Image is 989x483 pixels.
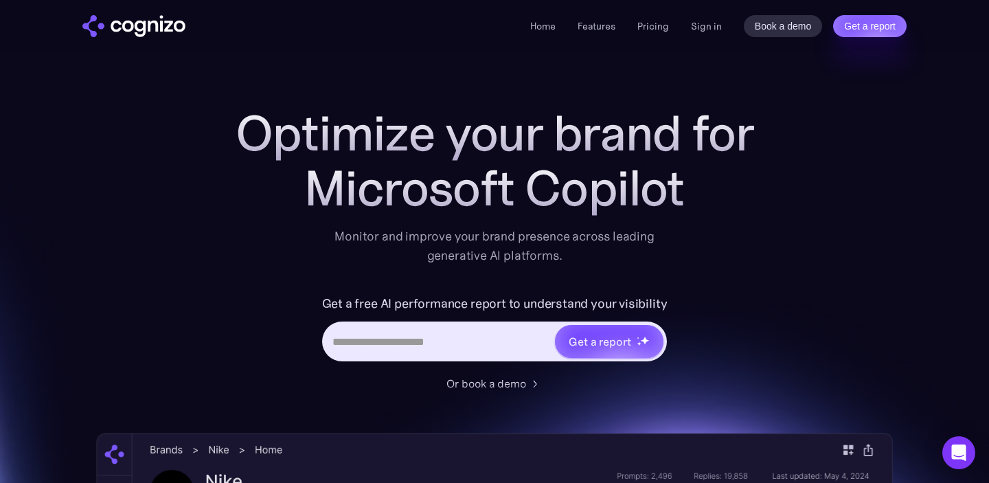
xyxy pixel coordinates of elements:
[744,15,823,37] a: Book a demo
[942,436,975,469] div: Open Intercom Messenger
[640,336,649,345] img: star
[637,341,641,346] img: star
[220,161,769,216] div: Microsoft Copilot
[220,106,769,161] h1: Optimize your brand for
[446,375,526,392] div: Or book a demo
[637,20,669,32] a: Pricing
[833,15,907,37] a: Get a report
[637,337,639,339] img: star
[554,324,665,359] a: Get a reportstarstarstar
[82,15,185,37] a: home
[691,18,722,34] a: Sign in
[530,20,556,32] a: Home
[578,20,615,32] a: Features
[446,375,543,392] a: Or book a demo
[322,293,668,315] label: Get a free AI performance report to understand your visibility
[82,15,185,37] img: cognizo logo
[322,293,668,368] form: Hero URL Input Form
[569,333,630,350] div: Get a report
[326,227,663,265] div: Monitor and improve your brand presence across leading generative AI platforms.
